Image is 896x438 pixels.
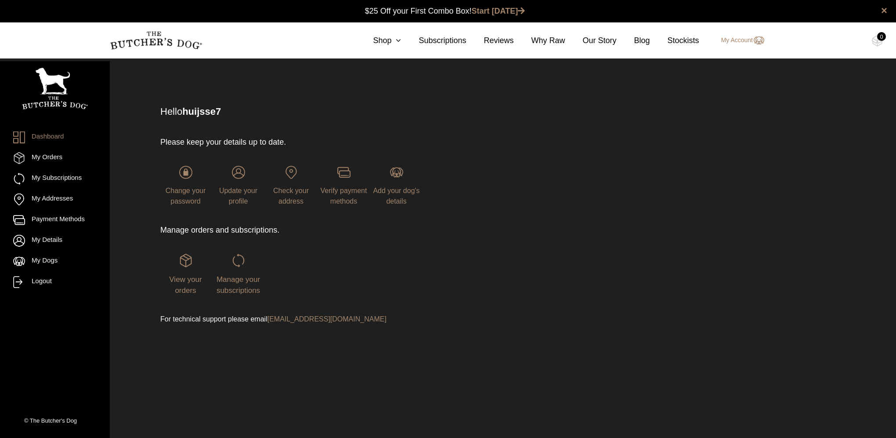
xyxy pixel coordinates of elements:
[617,35,650,47] a: Blog
[355,35,401,47] a: Shop
[273,187,309,205] span: Check your address
[213,254,264,294] a: Manage your subscriptions
[179,254,192,267] img: login-TBD_Orders.png
[881,5,887,16] a: close
[337,166,350,179] img: login-TBD_Payments.png
[565,35,617,47] a: Our Story
[266,166,316,205] a: Check your address
[13,152,97,164] a: My Orders
[13,131,97,143] a: Dashboard
[160,104,779,119] p: Hello
[877,32,886,41] div: 0
[13,193,97,205] a: My Addresses
[650,35,699,47] a: Stockists
[160,136,558,148] p: Please keep your details up to date.
[232,254,245,267] img: login-TBD_Subscriptions.png
[373,187,419,205] span: Add your dog's details
[160,254,211,294] a: View your orders
[166,187,206,205] span: Change your password
[872,35,883,47] img: TBD_Cart-Empty.png
[232,166,245,179] img: login-TBD_Profile.png
[182,106,221,117] strong: huijsse7
[321,187,367,205] span: Verify payment methods
[318,166,369,205] a: Verify payment methods
[13,276,97,288] a: Logout
[217,275,260,295] span: Manage your subscriptions
[13,173,97,185] a: My Subscriptions
[13,235,97,247] a: My Details
[267,315,387,323] a: [EMAIL_ADDRESS][DOMAIN_NAME]
[179,166,192,179] img: login-TBD_Password.png
[13,214,97,226] a: Payment Methods
[219,187,257,205] span: Update your profile
[285,166,298,179] img: login-TBD_Address.png
[169,275,202,295] span: View your orders
[712,35,764,46] a: My Account
[160,166,211,205] a: Change your password
[390,166,403,179] img: login-TBD_Dog.png
[472,7,525,15] a: Start [DATE]
[160,314,558,325] p: For technical support please email
[466,35,513,47] a: Reviews
[401,35,466,47] a: Subscriptions
[160,224,558,236] p: Manage orders and subscriptions.
[213,166,264,205] a: Update your profile
[22,68,88,109] img: TBD_Portrait_Logo_White.png
[13,255,97,267] a: My Dogs
[371,166,422,205] a: Add your dog's details
[514,35,565,47] a: Why Raw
